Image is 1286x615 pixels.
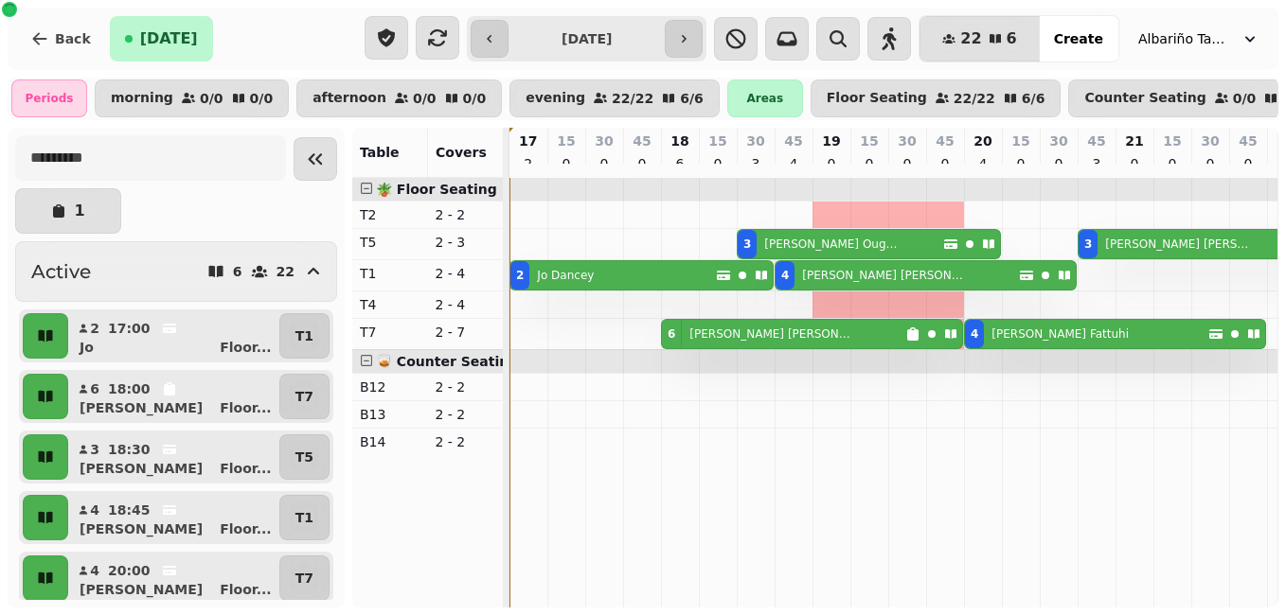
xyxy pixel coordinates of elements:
[784,132,802,150] p: 45
[108,319,151,338] p: 17:00
[1084,91,1206,106] p: Counter Seating
[822,132,840,150] p: 19
[15,241,337,302] button: Active622
[376,182,497,197] span: 🪴 Floor Seating
[900,154,915,173] p: 0
[294,137,337,181] button: Collapse sidebar
[436,145,487,160] span: Covers
[743,237,751,252] div: 3
[973,132,991,150] p: 20
[111,91,173,106] p: morning
[279,495,330,540] button: T1
[680,92,704,105] p: 6 / 6
[376,354,518,369] span: 🥃 Counter Seating
[74,203,84,219] p: 1
[936,132,954,150] p: 45
[436,205,496,224] p: 2 - 2
[509,79,720,117] button: evening22/226/6
[140,31,198,46] span: [DATE]
[360,323,420,342] p: T7
[670,132,688,150] p: 18
[898,132,916,150] p: 30
[108,561,151,580] p: 20:00
[802,268,965,283] p: [PERSON_NAME] [PERSON_NAME]
[1049,132,1067,150] p: 30
[612,92,653,105] p: 22 / 22
[537,268,594,283] p: Jo Dancey
[279,313,330,359] button: T1
[295,569,313,588] p: T7
[1163,132,1181,150] p: 15
[786,154,801,173] p: 4
[1203,154,1218,173] p: 0
[827,91,927,106] p: Floor Seating
[360,295,420,314] p: T4
[220,459,271,478] p: Floor ...
[220,338,271,357] p: Floor ...
[781,268,789,283] div: 4
[15,188,121,234] button: 1
[708,132,726,150] p: 15
[1233,92,1257,105] p: 0 / 0
[727,79,803,117] div: Areas
[862,154,877,173] p: 0
[89,379,100,398] p: 6
[233,265,242,278] p: 6
[108,440,151,459] p: 18:30
[80,338,94,357] p: Jo
[1087,132,1105,150] p: 45
[89,440,100,459] p: 3
[746,132,764,150] p: 30
[80,519,203,538] p: [PERSON_NAME]
[279,374,330,419] button: T7
[55,32,91,45] span: Back
[95,79,289,117] button: morning0/00/0
[1013,154,1028,173] p: 0
[463,92,487,105] p: 0 / 0
[360,405,420,424] p: B13
[279,555,330,601] button: T7
[672,154,688,173] p: 6
[72,374,276,419] button: 618:00[PERSON_NAME]Floor...
[413,92,437,105] p: 0 / 0
[72,495,276,540] button: 418:45[PERSON_NAME]Floor...
[436,323,496,342] p: 2 - 7
[559,154,574,173] p: 0
[938,154,953,173] p: 0
[436,405,496,424] p: 2 - 2
[526,91,585,106] p: evening
[954,92,995,105] p: 22 / 22
[220,580,271,599] p: Floor ...
[1201,132,1219,150] p: 30
[516,268,524,283] div: 2
[920,16,1039,61] button: 226
[80,580,203,599] p: [PERSON_NAME]
[1127,154,1142,173] p: 0
[89,319,100,338] p: 2
[436,378,496,396] p: 2 - 2
[220,398,271,417] p: Floor ...
[436,264,496,283] p: 2 - 4
[960,31,981,46] span: 22
[279,434,330,480] button: T5
[1239,132,1257,150] p: 45
[360,432,420,451] p: B14
[1105,237,1251,252] p: [PERSON_NAME] [PERSON_NAME]
[108,379,151,398] p: 18:00
[360,145,400,160] span: Table
[1007,31,1017,46] span: 6
[220,519,271,538] p: Floor ...
[89,561,100,580] p: 4
[15,16,106,61] button: Back
[360,264,420,283] p: T1
[824,154,839,173] p: 0
[108,501,151,519] p: 18:45
[295,448,313,466] p: T5
[295,508,313,527] p: T1
[80,459,203,478] p: [PERSON_NAME]
[31,258,91,285] h2: Active
[1084,237,1092,252] div: 3
[991,326,1129,342] p: [PERSON_NAME] Fattuhi
[689,326,852,342] p: [PERSON_NAME] [PERSON_NAME]
[360,233,420,252] p: T5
